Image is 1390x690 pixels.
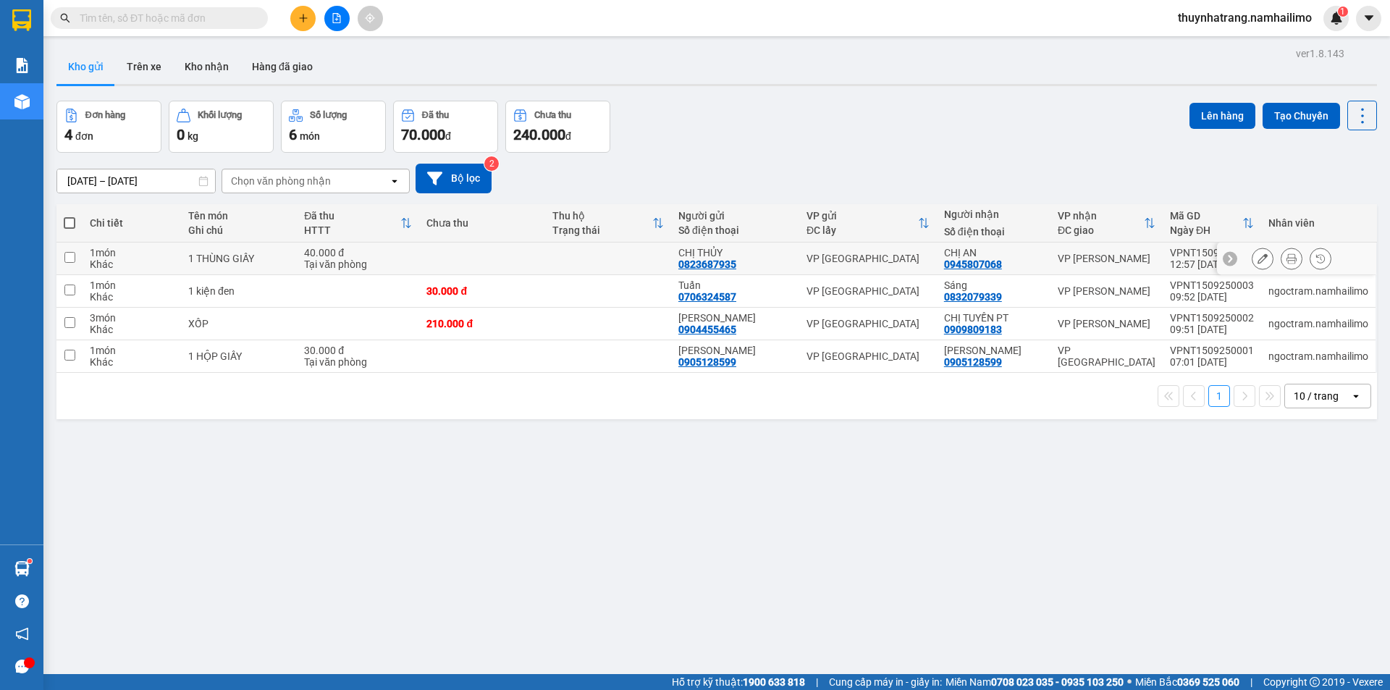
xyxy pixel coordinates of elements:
div: 0904455465 [678,324,736,335]
strong: 0708 023 035 - 0935 103 250 [991,676,1124,688]
span: Miền Bắc [1135,674,1239,690]
button: Kho gửi [56,49,115,84]
div: 1 kiện đen [188,285,290,297]
div: Khác [90,291,174,303]
div: Anh DUY [944,345,1043,356]
span: 4 [64,126,72,143]
div: 1 món [90,279,174,291]
div: VP [GEOGRAPHIC_DATA] [1058,345,1155,368]
div: Tuấn [12,47,159,64]
button: plus [290,6,316,31]
img: logo-vxr [12,9,31,31]
button: file-add [324,6,350,31]
div: VP [PERSON_NAME] [1058,253,1155,264]
div: Chọn văn phòng nhận [231,174,331,188]
div: Anh DUY [678,345,792,356]
span: search [60,13,70,23]
button: Bộ lọc [416,164,492,193]
button: Kho nhận [173,49,240,84]
div: VPNT1509250001 [1170,345,1254,356]
span: Hỗ trợ kỹ thuật: [672,674,805,690]
div: HÙNG HUYỀN [678,312,792,324]
div: Mã GD [1170,210,1242,222]
span: plus [298,13,308,23]
div: 0905128599 [944,356,1002,368]
span: món [300,130,320,142]
div: Tại văn phòng [304,258,412,270]
span: 1 [1340,7,1345,17]
button: Đơn hàng4đơn [56,101,161,153]
div: Khác [90,324,174,335]
span: kg [188,130,198,142]
div: Tại văn phòng [304,356,412,368]
div: HTTT [304,224,400,236]
div: Đã thu [422,110,449,120]
div: Chưa thu [426,217,538,229]
button: Lên hàng [1189,103,1255,129]
span: Nhận: [169,14,204,29]
div: VP [GEOGRAPHIC_DATA] [806,318,930,329]
div: ngoctram.namhailimo [1268,318,1368,329]
div: Tuấn [678,279,792,291]
div: 0706324587 [678,291,736,303]
div: 12:57 [DATE] [1170,258,1254,270]
div: Nhân viên [1268,217,1368,229]
div: Số điện thoại [678,224,792,236]
div: ĐC lấy [806,224,918,236]
img: warehouse-icon [14,94,30,109]
button: aim [358,6,383,31]
div: VPNT1509250002 [1170,312,1254,324]
span: 0 [177,126,185,143]
button: caret-down [1356,6,1381,31]
div: 10 / trang [1294,389,1339,403]
input: Tìm tên, số ĐT hoặc mã đơn [80,10,250,26]
input: Select a date range. [57,169,215,193]
div: 30.000 [167,93,287,114]
div: CHỊ TUYỀN PT [944,312,1043,324]
span: question-circle [15,594,29,608]
button: Hàng đã giao [240,49,324,84]
th: Toggle SortBy [1050,204,1163,243]
div: Số lượng [310,110,347,120]
div: VP [GEOGRAPHIC_DATA] [806,285,930,297]
div: Số điện thoại [944,226,1043,237]
button: Số lượng6món [281,101,386,153]
button: Chưa thu240.000đ [505,101,610,153]
div: 07:01 [DATE] [1170,356,1254,368]
div: VP [GEOGRAPHIC_DATA] [806,253,930,264]
sup: 1 [1338,7,1348,17]
strong: 0369 525 060 [1177,676,1239,688]
div: ĐC giao [1058,224,1144,236]
div: 0832079339 [944,291,1002,303]
div: Đã thu [304,210,400,222]
span: ⚪️ [1127,679,1132,685]
div: Khác [90,258,174,270]
div: CHỊ AN [944,247,1043,258]
span: caret-down [1362,12,1376,25]
div: VP gửi [806,210,918,222]
div: Sửa đơn hàng [1252,248,1273,269]
span: đ [445,130,451,142]
svg: open [1350,390,1362,402]
th: Toggle SortBy [799,204,937,243]
span: | [1250,674,1252,690]
strong: 1900 633 818 [743,676,805,688]
div: Ghi chú [188,224,290,236]
div: VP [PERSON_NAME] [169,12,286,47]
img: icon-new-feature [1330,12,1343,25]
div: Đơn hàng [85,110,125,120]
div: Ngày ĐH [1170,224,1242,236]
img: warehouse-icon [14,561,30,576]
div: 0832079339 [169,64,286,85]
div: 30.000 đ [304,345,412,356]
div: 09:52 [DATE] [1170,291,1254,303]
span: message [15,660,29,673]
div: Người gửi [678,210,792,222]
div: VP nhận [1058,210,1144,222]
span: Gửi: [12,14,35,29]
span: copyright [1310,677,1320,687]
span: Miền Nam [945,674,1124,690]
div: Người nhận [944,209,1043,220]
span: thuynhatrang.namhailimo [1166,9,1323,27]
div: VP [PERSON_NAME] [1058,285,1155,297]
